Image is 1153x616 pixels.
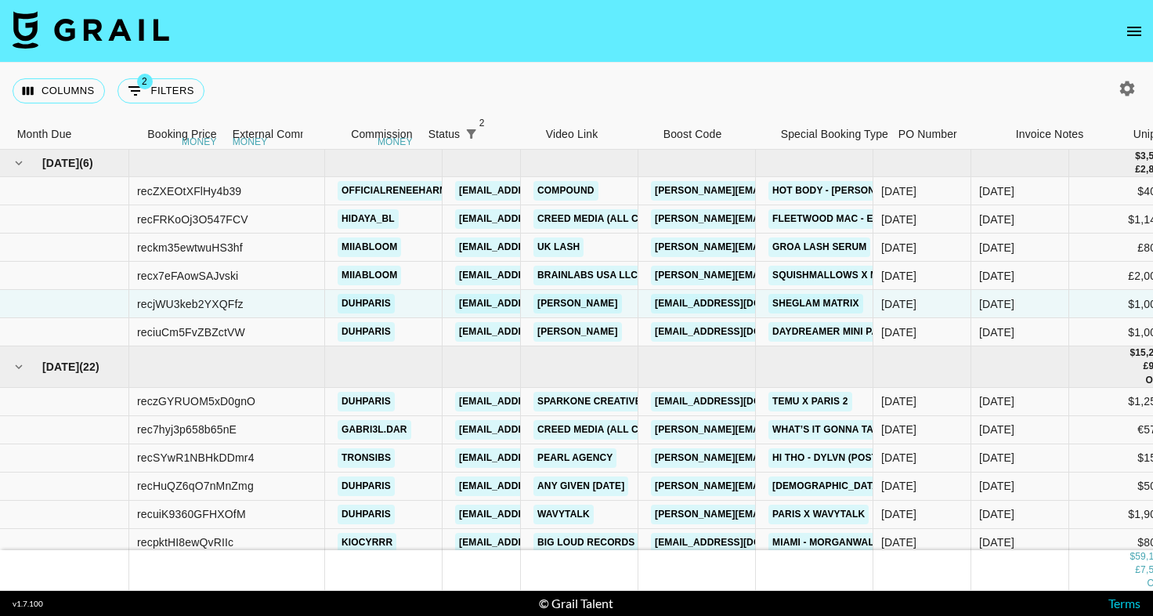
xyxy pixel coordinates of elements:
a: miiabloom [338,266,401,285]
div: Invoice Notes [1008,119,1126,150]
a: Hi Tho - DYLVN (post) [768,448,884,468]
div: Aug '25 [979,393,1014,409]
div: Sep '25 [979,212,1014,227]
div: Commission [351,119,413,150]
div: Month Due [9,119,107,150]
div: Aug '25 [979,450,1014,466]
div: 02/08/2025 [881,296,916,312]
div: Sep '25 [979,296,1014,312]
a: [EMAIL_ADDRESS][DOMAIN_NAME] [455,322,631,342]
div: Boost Code [656,119,773,150]
a: [EMAIL_ADDRESS][DOMAIN_NAME] [455,505,631,524]
div: recSYwR1NBHkDDmr4 [137,450,255,466]
a: [PERSON_NAME][EMAIL_ADDRESS][PERSON_NAME][DOMAIN_NAME] [651,420,987,440]
button: Show filters [117,78,204,103]
div: 27/08/2025 [881,393,916,409]
div: Status [428,119,461,150]
a: [EMAIL_ADDRESS][DOMAIN_NAME] [455,237,631,257]
div: Invoice Notes [1016,119,1084,150]
a: kiocyrrr [338,533,396,553]
div: recHuQZ6qO7nMnZmg [137,478,254,494]
a: [EMAIL_ADDRESS][DOMAIN_NAME] [455,448,631,468]
span: ( 22 ) [79,359,99,375]
div: 01/09/2025 [881,324,916,340]
div: 25/08/2025 [881,183,916,199]
div: $ [1135,150,1140,163]
a: Brainlabs USA LLC [533,266,642,285]
a: Big Loud Records [533,533,638,553]
div: recpktHI8ewQvRIIc [137,534,233,550]
a: [PERSON_NAME][EMAIL_ADDRESS][DOMAIN_NAME] [651,448,906,468]
div: 07/08/2025 [881,268,916,284]
div: 01/08/2025 [881,422,916,437]
div: reckm35ewtwuHS3hf [137,240,243,255]
button: open drawer [1119,16,1150,47]
div: Sep '25 [979,268,1014,284]
div: 2 active filters [460,123,482,145]
div: External Commission [233,119,338,150]
a: tronsibs [338,448,395,468]
div: Status [421,119,538,150]
button: Show filters [460,123,482,145]
div: Video Link [538,119,656,150]
a: [EMAIL_ADDRESS][DOMAIN_NAME] [455,533,631,553]
a: [EMAIL_ADDRESS][DOMAIN_NAME] [455,420,631,440]
a: [EMAIL_ADDRESS][DOMAIN_NAME] [455,294,631,313]
a: Temu x Paris 2 [768,392,852,411]
a: [EMAIL_ADDRESS][DOMAIN_NAME] [651,392,826,411]
a: [PERSON_NAME][EMAIL_ADDRESS][DOMAIN_NAME] [651,237,906,257]
div: © Grail Talent [539,596,613,611]
div: Boost Code [663,119,722,150]
div: reczGYRUOM5xD0gnO [137,393,255,409]
div: recZXEOtXFlHy4b39 [137,183,241,199]
a: officialreneeharmoni [338,181,468,201]
div: reciuCm5FvZBZctVW [137,324,245,340]
div: money [182,137,217,147]
a: Sparkone Creative Limited [533,392,686,411]
button: hide children [8,152,30,174]
button: hide children [8,356,30,378]
div: $ [1130,346,1135,360]
a: [PERSON_NAME][EMAIL_ADDRESS][PERSON_NAME][DOMAIN_NAME] [651,181,987,201]
div: Booking Price [147,119,216,150]
div: recFRKoOj3O547FCV [137,212,248,227]
span: [DATE] [42,155,79,171]
span: 2 [137,74,153,89]
a: [EMAIL_ADDRESS][DOMAIN_NAME] [455,266,631,285]
a: duhparis [338,294,395,313]
div: 21/07/2025 [881,506,916,522]
a: [EMAIL_ADDRESS][DOMAIN_NAME] [651,294,826,313]
a: WHAT’S IT GONNA TAKE? [768,420,897,440]
div: PO Number [891,119,1008,150]
div: 31/07/2025 [881,478,916,494]
div: recuiK9360GFHXOfM [137,506,246,522]
a: [PERSON_NAME][EMAIL_ADDRESS][PERSON_NAME][DOMAIN_NAME] [651,209,987,229]
a: [PERSON_NAME] [533,322,622,342]
div: recx7eFAowSAJvski [137,268,238,284]
div: $ [1130,550,1135,563]
a: [DEMOGRAPHIC_DATA] - Thinkin About You [768,476,993,496]
div: money [378,137,413,147]
a: Terms [1108,596,1140,611]
a: [EMAIL_ADDRESS][DOMAIN_NAME] [651,533,826,553]
div: Sep '25 [979,240,1014,255]
div: 31/07/2025 [881,450,916,466]
span: 2 [474,115,490,131]
a: [EMAIL_ADDRESS][DOMAIN_NAME] [455,181,631,201]
div: recjWU3keb2YXQFfz [137,296,244,312]
div: Special Booking Type [781,119,888,150]
a: Fleetwood Mac - Everywhere [768,209,938,229]
a: Squishmallows X Mia [768,266,892,285]
button: Select columns [13,78,105,103]
span: [DATE] [42,359,79,375]
div: 04/08/2025 [881,240,916,255]
div: £ [1135,563,1140,577]
a: Groa Lash Serum [768,237,870,257]
div: Aug '25 [979,478,1014,494]
a: [PERSON_NAME][EMAIL_ADDRESS][DOMAIN_NAME] [651,505,906,524]
div: Aug '25 [979,534,1014,550]
a: [EMAIL_ADDRESS][DOMAIN_NAME] [455,392,631,411]
a: [PERSON_NAME][EMAIL_ADDRESS][PERSON_NAME][DOMAIN_NAME] [651,266,987,285]
div: Video Link [546,119,598,150]
a: [EMAIL_ADDRESS][DOMAIN_NAME] [455,209,631,229]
